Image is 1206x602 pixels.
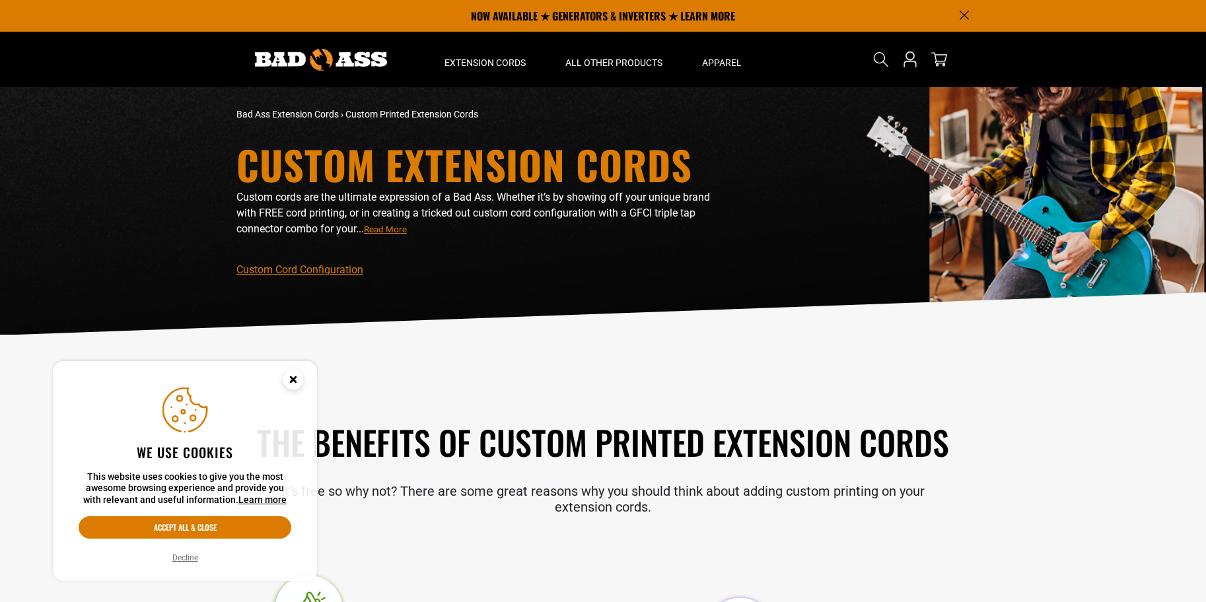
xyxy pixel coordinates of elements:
span: All Other Products [565,57,662,69]
span: › [341,109,343,119]
p: This website uses cookies to give you the most awesome browsing experience and provide you with r... [79,471,291,506]
summary: Apparel [682,32,762,87]
span: Custom Printed Extension Cords [345,109,478,119]
summary: All Other Products [546,32,682,87]
a: Learn more [238,494,287,505]
span: Apparel [702,57,742,69]
h2: We use cookies [79,444,291,461]
h2: The Benefits of Custom Printed Extension Cords [236,420,970,463]
aside: Cookie Consent [53,361,317,582]
span: Read More [364,224,407,234]
summary: Extension Cords [425,32,546,87]
h1: Custom Extension Cords [236,145,719,184]
p: It’s free so why not? There are some great reasons why you should think about adding custom print... [236,483,970,515]
a: Bad Ass Extension Cords [236,109,339,119]
span: Extension Cords [444,57,526,69]
summary: Search [870,49,892,70]
button: Decline [168,551,202,564]
img: Bad Ass Extension Cords [255,49,387,71]
p: Custom cords are the ultimate expression of a Bad Ass. Whether it’s by showing off your unique br... [236,189,719,237]
nav: breadcrumbs [236,108,719,121]
a: Custom Cord Configuration [236,263,363,276]
button: Accept all & close [79,516,291,539]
